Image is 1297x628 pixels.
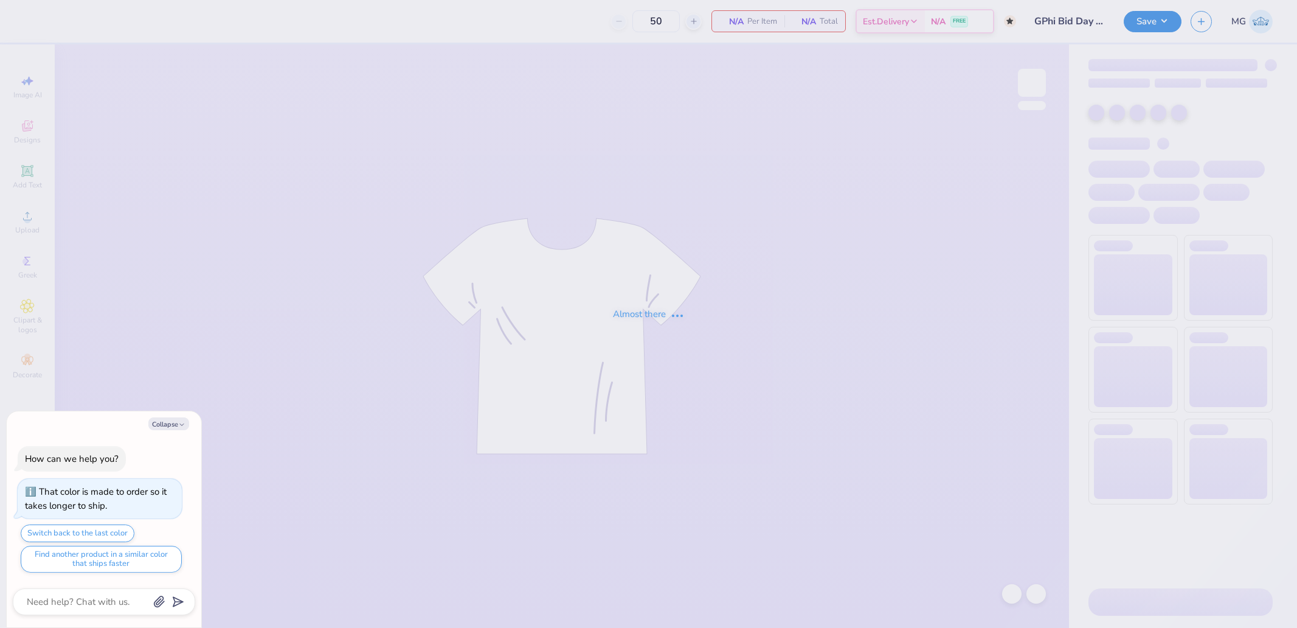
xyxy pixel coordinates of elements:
[25,453,119,465] div: How can we help you?
[21,546,182,573] button: Find another product in a similar color that ships faster
[613,307,685,321] div: Almost there
[21,525,134,542] button: Switch back to the last color
[25,486,167,512] div: That color is made to order so it takes longer to ship.
[148,417,189,430] button: Collapse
